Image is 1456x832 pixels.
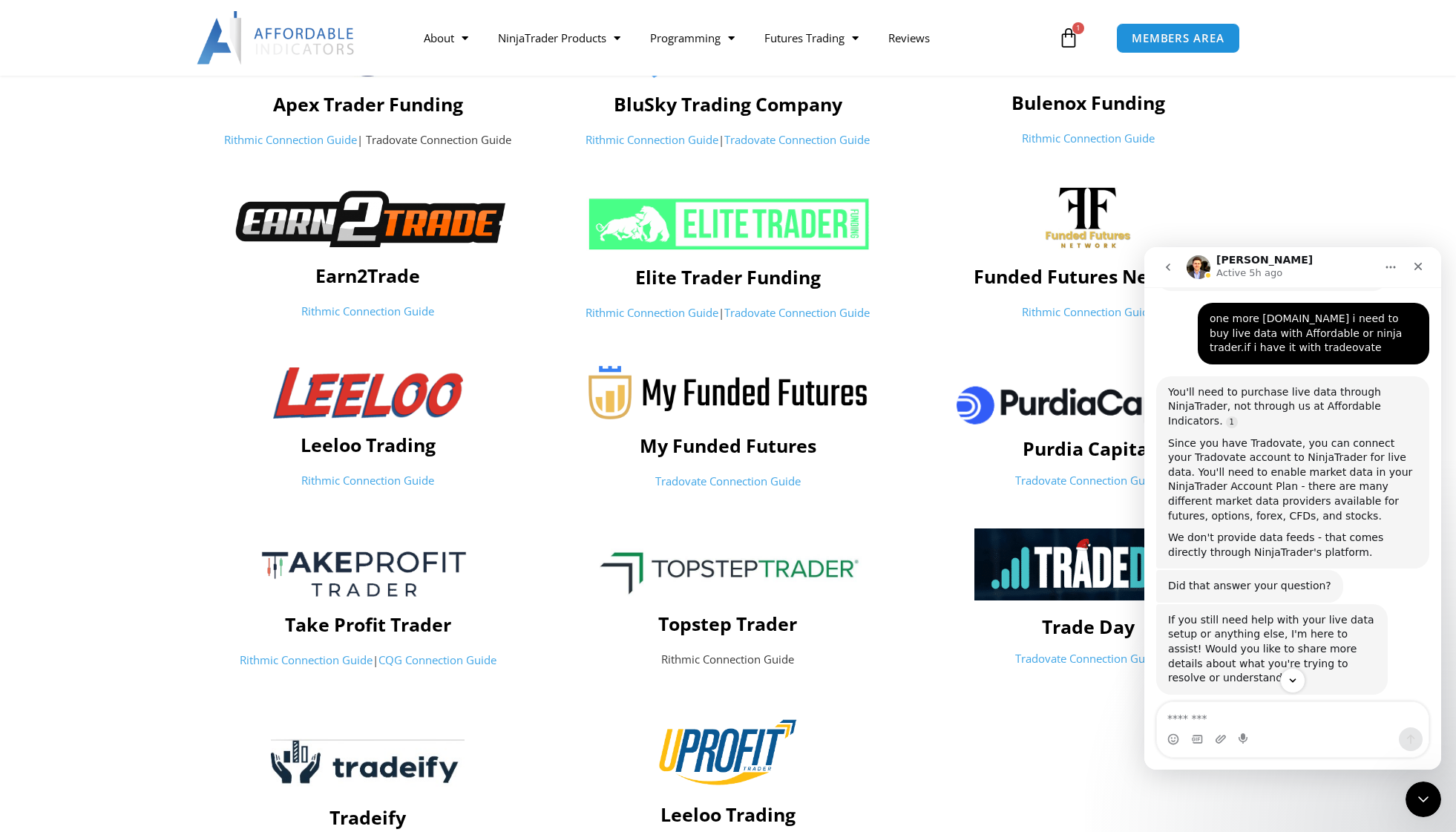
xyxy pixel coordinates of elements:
a: Rithmic Connection Guide [224,132,357,147]
h4: Apex Trader Funding [195,93,540,115]
a: Tradovate Connection Guide [1015,473,1161,488]
span: 1 [1072,22,1084,34]
p: | [555,303,900,324]
a: Rithmic Connection Guide [586,132,718,147]
img: Tradeify | Affordable Indicators – NinjaTrader [271,738,465,791]
a: Rithmic Connection Guide [586,305,718,320]
h4: BluSky Trading Company [555,93,900,115]
h4: Bulenox Funding [916,91,1261,114]
h4: Tradeify [195,806,540,828]
img: ETF 2024 NeonGrn 1 | Affordable Indicators – NinjaTrader [586,197,870,251]
a: Rithmic Connection Guide [1022,131,1155,145]
img: uprofittrader-logo-square-640w | Affordable Indicators – NinjaTrader [658,716,799,788]
iframe: Intercom live chat [1406,782,1441,817]
img: channels4_profile | Affordable Indicators – NinjaTrader [1045,186,1131,250]
h4: Take Profit Trader [195,613,540,635]
p: | Tradovate Connection Guide [195,130,540,151]
img: Screenshot-2023-01-23-at-24648-PM | Affordable Indicators – NinjaTrader [228,528,508,616]
a: Rithmic Connection Guide [301,473,434,488]
img: Earn2TradeNB | Affordable Indicators – NinjaTrader [217,188,518,249]
a: NinjaTrader Products [483,21,635,55]
a: Tradovate Connection Guide [724,305,870,320]
a: Tradovate Connection Guide [655,474,801,488]
p: | [195,650,540,671]
h4: My Funded Futures [555,434,900,456]
a: Tradovate Connection Guide [724,132,870,147]
nav: Menu [409,21,1055,55]
h4: Leeloo Trading [195,433,540,456]
img: LogoAI | Affordable Indicators – NinjaTrader [197,11,356,65]
p: | [555,130,900,151]
h4: Topstep Trader [555,612,900,635]
img: Leeloologo-1-1-1024x278-1-300x81 | Affordable Indicators – NinjaTrader [273,367,463,419]
a: Rithmic Connection Guide [1022,304,1155,319]
h4: Funded Futures Network [916,265,1261,287]
p: Rithmic Connection Guide [555,649,900,670]
a: About [409,21,483,55]
a: Futures Trading [750,21,873,55]
iframe: Intercom live chat [1144,247,1441,770]
h4: Leeloo Trading [555,803,900,825]
a: MEMBERS AREA [1116,23,1240,53]
a: Tradovate Connection Guide [1015,651,1161,666]
h4: Earn2Trade [195,264,540,286]
h4: Elite Trader Funding [555,266,900,288]
a: Reviews [873,21,945,55]
span: MEMBERS AREA [1132,33,1224,44]
a: 1 [1036,16,1101,59]
img: pc | Affordable Indicators – NinjaTrader [943,367,1233,441]
img: TopStepTrader-Review-1 | Affordable Indicators – NinjaTrader [583,540,873,597]
img: Screenshot 2025-01-06 145633 | Affordable Indicators – NinjaTrader [974,528,1202,600]
h4: Trade Day [916,615,1261,638]
a: CQG Connection Guide [378,652,496,667]
h4: Purdia Capital [916,437,1261,459]
img: Myfundedfutures-logo-22 | Affordable Indicators – NinjaTrader [588,366,868,419]
a: Rithmic Connection Guide [301,304,434,318]
a: Rithmic Connection Guide [240,652,373,667]
a: Programming [635,21,750,55]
